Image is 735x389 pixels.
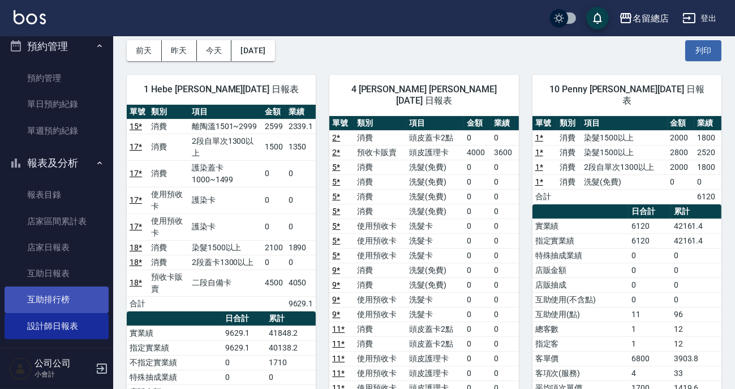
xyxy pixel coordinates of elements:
a: 預約管理 [5,65,109,91]
span: 4 [PERSON_NAME] [PERSON_NAME][DATE] 日報表 [343,84,505,106]
td: 合計 [532,189,557,204]
td: 實業績 [532,219,629,233]
td: 0 [286,213,316,240]
td: 0 [694,174,721,189]
td: 33 [671,366,721,381]
th: 項目 [406,116,463,131]
th: 日合計 [222,311,266,326]
td: 2000 [668,130,695,145]
td: 1890 [286,240,316,255]
td: 0 [464,366,491,381]
th: 單號 [127,105,148,119]
td: 0 [491,336,518,351]
td: 合計 [127,296,148,311]
th: 項目 [581,116,667,131]
td: 預收卡販賣 [148,270,189,296]
td: 0 [491,174,518,189]
td: 4500 [262,270,286,296]
td: 使用預收卡 [354,307,406,322]
td: 0 [491,277,518,292]
td: 頭皮蓋卡2點 [406,322,463,336]
td: 使用預收卡 [148,187,189,213]
a: 店家區間累計表 [5,208,109,234]
td: 1710 [266,355,316,370]
td: 染髮1500以上 [581,130,667,145]
td: 1350 [286,134,316,160]
td: 0 [668,174,695,189]
td: 0 [286,160,316,187]
td: 2599 [262,119,286,134]
td: 預收卡販賣 [354,145,406,160]
td: 店販抽成 [532,277,629,292]
td: 6120 [629,233,671,248]
p: 小會計 [35,369,92,379]
td: 6800 [629,351,671,366]
td: 4050 [286,270,316,296]
a: 互助日報表 [5,260,109,287]
td: 0 [464,322,491,336]
a: 設計師日報表 [5,313,109,339]
td: 6120 [694,189,721,204]
td: 客項次(服務) [532,366,629,381]
button: [DATE] [231,40,274,61]
td: 0 [629,277,671,292]
td: 洗髮卡 [406,248,463,263]
td: 0 [222,355,266,370]
td: 4000 [464,145,491,160]
td: 2800 [668,145,695,160]
td: 消費 [148,255,189,270]
table: a dense table [127,105,316,311]
td: 40138.2 [266,340,316,355]
td: 0 [491,204,518,219]
td: 洗髮卡 [406,219,463,233]
td: 6120 [629,219,671,233]
td: 頭皮護理卡 [406,351,463,366]
td: 0 [491,248,518,263]
td: 護染卡 [189,213,262,240]
td: 0 [491,189,518,204]
td: 指定實業績 [532,233,629,248]
td: 洗髮卡 [406,233,463,248]
td: 0 [491,322,518,336]
td: 0 [286,255,316,270]
button: 列印 [685,40,721,61]
td: 0 [464,233,491,248]
td: 4 [629,366,671,381]
td: 0 [491,233,518,248]
td: 指定實業績 [127,340,222,355]
th: 類別 [148,105,189,119]
td: 消費 [354,204,406,219]
td: 0 [464,292,491,307]
th: 項目 [189,105,262,119]
th: 類別 [354,116,406,131]
td: 0 [464,189,491,204]
td: 洗髮(免費) [581,174,667,189]
td: 41848.2 [266,326,316,340]
td: 洗髮卡 [406,292,463,307]
td: 染髮1500以上 [189,240,262,255]
td: 0 [491,307,518,322]
td: 0 [671,248,721,263]
td: 0 [262,187,286,213]
th: 日合計 [629,204,671,219]
td: 使用預收卡 [354,248,406,263]
td: 11 [629,307,671,322]
td: 實業績 [127,326,222,340]
td: 消費 [354,160,406,174]
td: 0 [464,336,491,351]
td: 洗髮(免費) [406,204,463,219]
td: 使用預收卡 [354,351,406,366]
button: 昨天 [162,40,197,61]
td: 消費 [354,322,406,336]
h5: 公司公司 [35,358,92,369]
td: 0 [464,263,491,277]
td: 0 [491,219,518,233]
button: 預約管理 [5,32,109,61]
td: 0 [286,187,316,213]
table: a dense table [532,116,721,204]
td: 總客數 [532,322,629,336]
td: 消費 [354,277,406,292]
td: 消費 [354,336,406,351]
td: 0 [464,130,491,145]
th: 類別 [557,116,581,131]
